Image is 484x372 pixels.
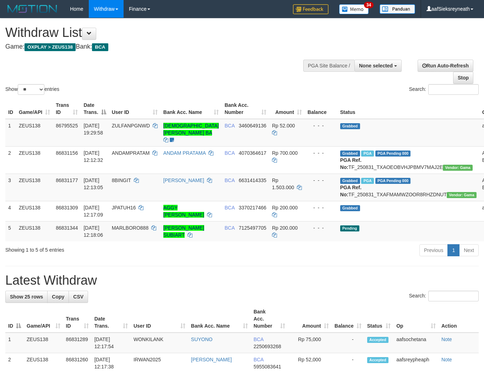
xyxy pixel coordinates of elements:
span: Marked by aafnoeunsreypich [361,178,374,184]
a: [DEMOGRAPHIC_DATA][PERSON_NAME] BA [163,123,219,136]
td: - [332,333,364,353]
a: SUYONO [191,337,213,342]
span: BCA [224,225,234,231]
span: Accepted [367,337,388,343]
td: ZEUS138 [16,174,53,201]
span: Pending [340,225,359,231]
td: 4 [5,201,16,221]
th: Op: activate to sort column ascending [393,305,439,333]
span: BCA [224,177,234,183]
th: Bank Acc. Number: activate to sort column ascending [251,305,288,333]
input: Search: [428,291,479,301]
img: panduan.png [380,4,415,14]
span: [DATE] 12:17:09 [83,205,103,218]
a: [PERSON_NAME] [163,177,204,183]
span: 86831344 [56,225,78,231]
div: - - - [308,224,335,231]
span: Rp 200.000 [272,205,298,210]
th: Date Trans.: activate to sort column ascending [92,305,131,333]
a: AGGY [PERSON_NAME] [163,205,204,218]
th: User ID: activate to sort column ascending [109,99,161,119]
th: Date Trans.: activate to sort column descending [81,99,109,119]
th: Status [337,99,479,119]
span: Copy 3460649136 to clipboard [239,123,266,128]
span: Copy 4070364617 to clipboard [239,150,266,156]
a: Note [441,357,452,362]
th: Trans ID: activate to sort column ascending [53,99,81,119]
h4: Game: Bank: [5,43,316,50]
span: Grabbed [340,151,360,157]
label: Search: [409,84,479,95]
span: BCA [254,337,263,342]
span: Rp 1.503.000 [272,177,294,190]
a: [PERSON_NAME] SUBIART [163,225,204,238]
a: Run Auto-Refresh [418,60,473,72]
td: ZEUS138 [16,119,53,147]
span: 34 [364,2,374,8]
th: Amount: activate to sort column ascending [288,305,332,333]
th: Bank Acc. Number: activate to sort column ascending [222,99,269,119]
div: - - - [308,177,335,184]
th: Trans ID: activate to sort column ascending [63,305,92,333]
td: 1 [5,333,24,353]
td: ZEUS138 [16,146,53,174]
a: Note [441,337,452,342]
span: JPATUH16 [112,205,136,210]
span: BCA [224,123,234,128]
a: Stop [453,72,473,84]
td: TF_250831_TXAOEOBVHJPBMV7MAJ2E [337,146,479,174]
span: Show 25 rows [10,294,43,300]
td: [DATE] 12:17:54 [92,333,131,353]
span: BCA [224,150,234,156]
div: PGA Site Balance / [303,60,354,72]
td: ZEUS138 [24,333,63,353]
th: Balance [305,99,337,119]
div: - - - [308,122,335,129]
div: - - - [308,149,335,157]
button: None selected [354,60,402,72]
span: Accepted [367,357,388,363]
a: Next [459,244,479,256]
td: 3 [5,174,16,201]
span: 86831177 [56,177,78,183]
td: 5 [5,221,16,241]
b: PGA Ref. No: [340,157,361,170]
span: BCA [254,357,263,362]
span: 86795525 [56,123,78,128]
th: ID [5,99,16,119]
img: Feedback.jpg [293,4,328,14]
th: Balance: activate to sort column ascending [332,305,364,333]
span: ANDAMPRATAM [112,150,150,156]
a: Previous [419,244,448,256]
span: OXPLAY > ZEUS138 [25,43,76,51]
span: [DATE] 12:12:32 [83,150,103,163]
th: User ID: activate to sort column ascending [131,305,188,333]
span: Vendor URL: https://trx31.1velocity.biz [443,165,473,171]
span: [DATE] 12:18:06 [83,225,103,238]
th: Bank Acc. Name: activate to sort column ascending [161,99,222,119]
span: Grabbed [340,205,360,211]
a: Copy [47,291,69,303]
span: Marked by aafnoeunsreypich [361,151,374,157]
span: Copy 3370217466 to clipboard [239,205,266,210]
th: Action [439,305,479,333]
td: 1 [5,119,16,147]
span: ZULFANPGNWD [112,123,150,128]
img: Button%20Memo.svg [339,4,369,14]
span: Rp 200.000 [272,225,298,231]
a: ANDAM PRATAMA [163,150,206,156]
span: Rp 52.000 [272,123,295,128]
td: TF_250831_TXAFMAMWZOOR8RHZDNUT [337,174,479,201]
select: Showentries [18,84,44,95]
h1: Latest Withdraw [5,273,479,288]
a: [PERSON_NAME] [191,357,232,362]
th: Status: activate to sort column ascending [364,305,393,333]
a: Show 25 rows [5,291,48,303]
span: Copy 7125497705 to clipboard [239,225,266,231]
span: MARLBORO888 [112,225,148,231]
span: PGA Pending [375,151,411,157]
div: Showing 1 to 5 of 5 entries [5,244,196,253]
span: CSV [73,294,83,300]
label: Show entries [5,84,59,95]
span: [DATE] 19:29:58 [83,123,103,136]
